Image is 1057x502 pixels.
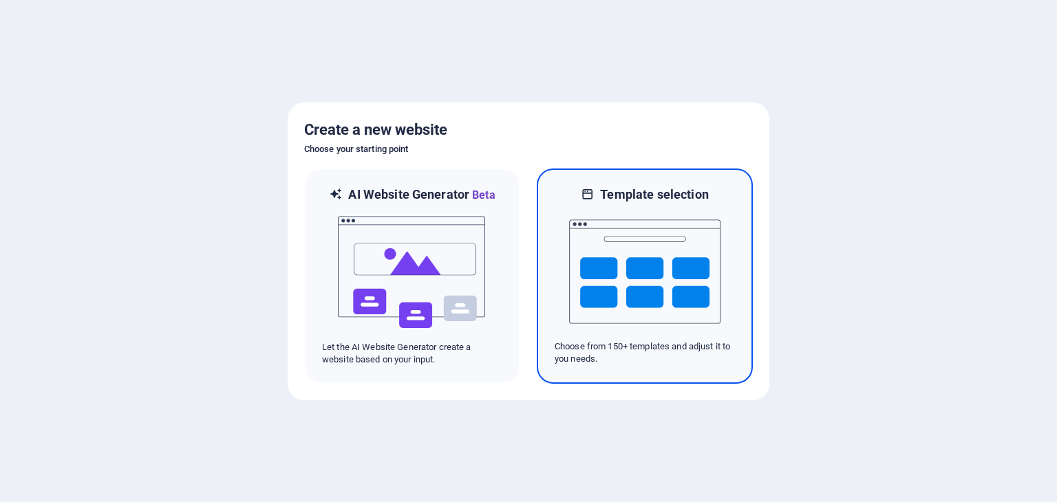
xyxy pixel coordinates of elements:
[322,341,502,366] p: Let the AI Website Generator create a website based on your input.
[348,186,495,204] h6: AI Website Generator
[537,168,753,384] div: Template selectionChoose from 150+ templates and adjust it to you needs.
[304,168,520,384] div: AI Website GeneratorBetaaiLet the AI Website Generator create a website based on your input.
[555,340,735,365] p: Choose from 150+ templates and adjust it to you needs.
[600,186,708,203] h6: Template selection
[469,188,495,201] span: Beta
[304,141,753,157] h6: Choose your starting point
[337,204,488,341] img: ai
[304,119,753,141] h5: Create a new website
